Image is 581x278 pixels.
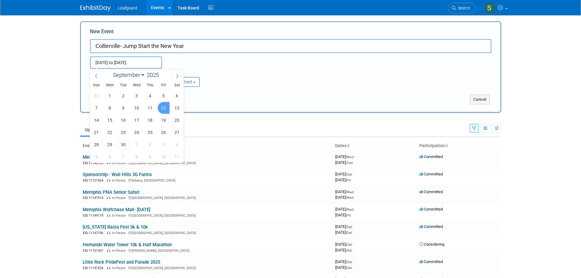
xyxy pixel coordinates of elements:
[170,83,184,87] span: Sat
[158,90,170,102] span: September 5, 2025
[419,224,443,229] span: Committed
[91,139,102,150] span: September 28, 2025
[171,151,183,163] span: October 11, 2025
[90,28,114,38] label: New Event
[110,71,145,79] select: Month
[335,224,354,229] span: [DATE]
[107,179,110,182] img: In-Person Event
[83,224,148,230] a: [US_STATE] Rasta Fest 5k & 10k
[144,90,156,102] span: September 4, 2025
[353,224,354,229] span: -
[112,161,127,165] span: In-Person
[335,195,354,200] span: [DATE]
[335,213,351,217] span: [DATE]
[107,249,110,252] img: In-Person Event
[171,126,183,138] span: September 27, 2025
[118,5,137,10] span: Leafguard
[83,196,106,200] span: EID: 11147914
[90,83,103,87] span: Sun
[83,161,106,165] span: EID: 11148133
[353,172,354,176] span: -
[112,214,127,218] span: In-Person
[103,83,117,87] span: Mon
[144,102,156,114] span: September 11, 2025
[83,249,106,252] span: EID: 11151307
[346,173,352,176] span: (Sat)
[91,90,102,102] span: August 31, 2025
[353,242,354,247] span: -
[83,230,330,235] div: [GEOGRAPHIC_DATA], [GEOGRAPHIC_DATA]
[83,179,106,182] span: EID: 11151564
[484,2,495,14] img: Stephanie Luke
[112,266,127,270] span: In-Person
[335,172,354,176] span: [DATE]
[107,266,110,269] img: In-Person Event
[83,248,330,253] div: [PERSON_NAME], [GEOGRAPHIC_DATA]
[335,230,352,235] span: [DATE]
[158,114,170,126] span: September 19, 2025
[143,83,157,87] span: Thu
[131,151,143,163] span: October 8, 2025
[117,83,130,87] span: Tue
[83,242,172,247] a: Hernando Water Tower 10k & Half Marathon
[158,151,170,163] span: October 10, 2025
[117,90,129,102] span: September 2, 2025
[91,114,102,126] span: September 14, 2025
[335,242,354,247] span: [DATE]
[144,139,156,150] span: October 2, 2025
[419,242,444,247] span: Considering
[144,114,156,126] span: September 18, 2025
[83,195,330,200] div: [GEOGRAPHIC_DATA], [GEOGRAPHIC_DATA]
[171,114,183,126] span: September 20, 2025
[117,126,129,138] span: September 23, 2025
[346,179,351,182] span: (Fri)
[346,196,354,199] span: (Wed)
[419,154,443,159] span: Committed
[104,90,116,102] span: September 1, 2025
[419,207,443,211] span: Committed
[131,126,143,138] span: September 24, 2025
[346,190,354,194] span: (Wed)
[171,139,183,150] span: October 4, 2025
[346,208,354,211] span: (Wed)
[346,143,350,148] a: Sort by Start Date
[117,151,129,163] span: October 7, 2025
[80,5,111,11] img: ExhibitDay
[335,207,356,211] span: [DATE]
[130,83,143,87] span: Wed
[158,126,170,138] span: September 26, 2025
[346,161,353,164] span: (Tue)
[112,179,127,182] span: In-Person
[131,102,143,114] span: September 10, 2025
[107,196,110,199] img: In-Person Event
[335,265,352,270] span: [DATE]
[80,124,116,135] a: Upcoming16
[157,83,170,87] span: Fri
[112,231,127,235] span: In-Person
[83,178,330,183] div: Byhalia, [GEOGRAPHIC_DATA]
[117,114,129,126] span: September 16, 2025
[335,190,356,194] span: [DATE]
[171,102,183,114] span: September 13, 2025
[83,259,160,265] a: Little Rock PrideFest and Parade 2025
[80,141,333,151] th: Event
[333,141,417,151] th: Dates
[145,71,163,78] input: Year
[346,231,352,234] span: (Sat)
[144,151,156,163] span: October 9, 2025
[445,143,448,148] a: Sort by Participation Type
[419,259,443,264] span: Committed
[335,154,356,159] span: [DATE]
[419,190,443,194] span: Committed
[104,151,116,163] span: October 6, 2025
[83,213,330,218] div: [GEOGRAPHIC_DATA], [GEOGRAPHIC_DATA]
[355,207,356,211] span: -
[83,172,152,177] a: Sponsorship - Wall Hills 3G Farms
[131,90,143,102] span: September 3, 2025
[158,102,170,114] span: September 12, 2025
[355,190,356,194] span: -
[117,102,129,114] span: September 9, 2025
[112,249,127,253] span: In-Person
[346,249,352,252] span: (Sat)
[83,265,330,270] div: [GEOGRAPHIC_DATA], [GEOGRAPHIC_DATA]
